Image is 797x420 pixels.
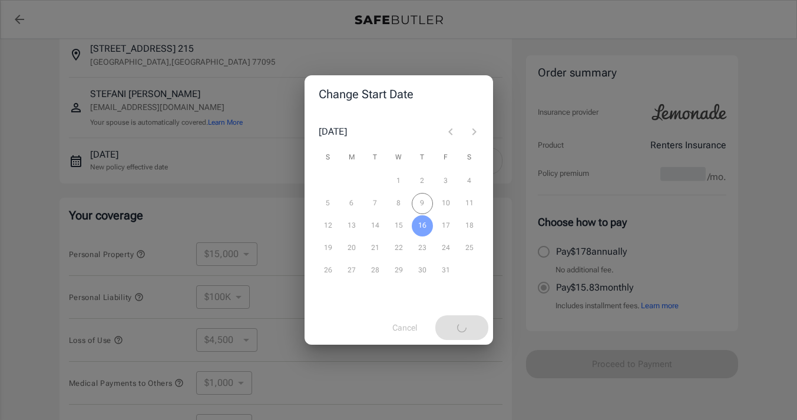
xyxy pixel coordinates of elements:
[318,146,339,169] span: Sunday
[435,146,457,169] span: Friday
[305,75,493,113] h2: Change Start Date
[459,146,480,169] span: Saturday
[388,146,409,169] span: Wednesday
[341,146,362,169] span: Monday
[365,146,386,169] span: Tuesday
[319,125,347,139] div: [DATE]
[412,146,433,169] span: Thursday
